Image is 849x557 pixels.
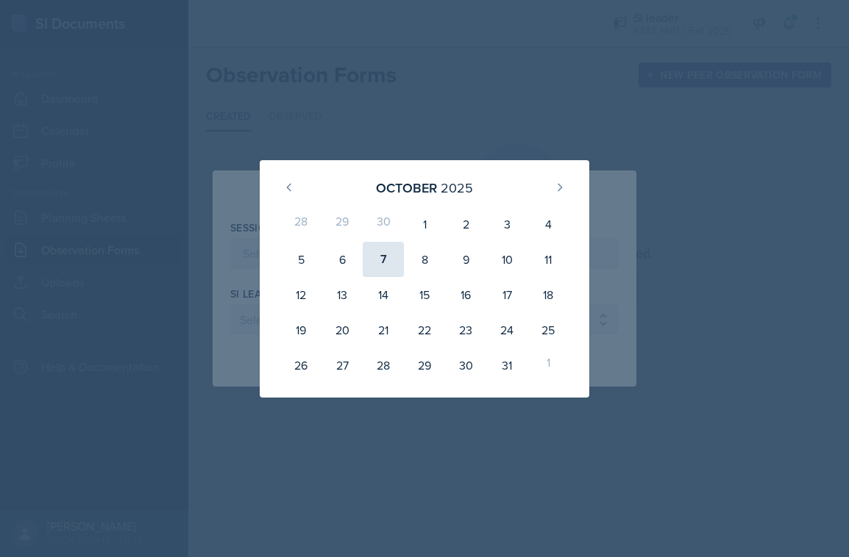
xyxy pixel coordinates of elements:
div: 11 [527,242,569,277]
div: 29 [404,348,445,383]
div: 28 [363,348,404,383]
div: 31 [486,348,527,383]
div: 18 [527,277,569,312]
div: 19 [280,312,322,348]
div: 26 [280,348,322,383]
div: 28 [280,206,322,242]
div: 1 [527,348,569,383]
div: 8 [404,242,445,277]
div: October [376,178,437,198]
div: 1 [404,206,445,242]
div: 16 [445,277,486,312]
div: 22 [404,312,445,348]
div: 23 [445,312,486,348]
div: 17 [486,277,527,312]
div: 13 [322,277,363,312]
div: 30 [363,206,404,242]
div: 30 [445,348,486,383]
div: 15 [404,277,445,312]
div: 20 [322,312,363,348]
div: 9 [445,242,486,277]
div: 7 [363,242,404,277]
div: 10 [486,242,527,277]
div: 21 [363,312,404,348]
div: 24 [486,312,527,348]
div: 2 [445,206,486,242]
div: 3 [486,206,527,242]
div: 2025 [441,178,473,198]
div: 12 [280,277,322,312]
div: 5 [280,242,322,277]
div: 6 [322,242,363,277]
div: 27 [322,348,363,383]
div: 14 [363,277,404,312]
div: 25 [527,312,569,348]
div: 29 [322,206,363,242]
div: 4 [527,206,569,242]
